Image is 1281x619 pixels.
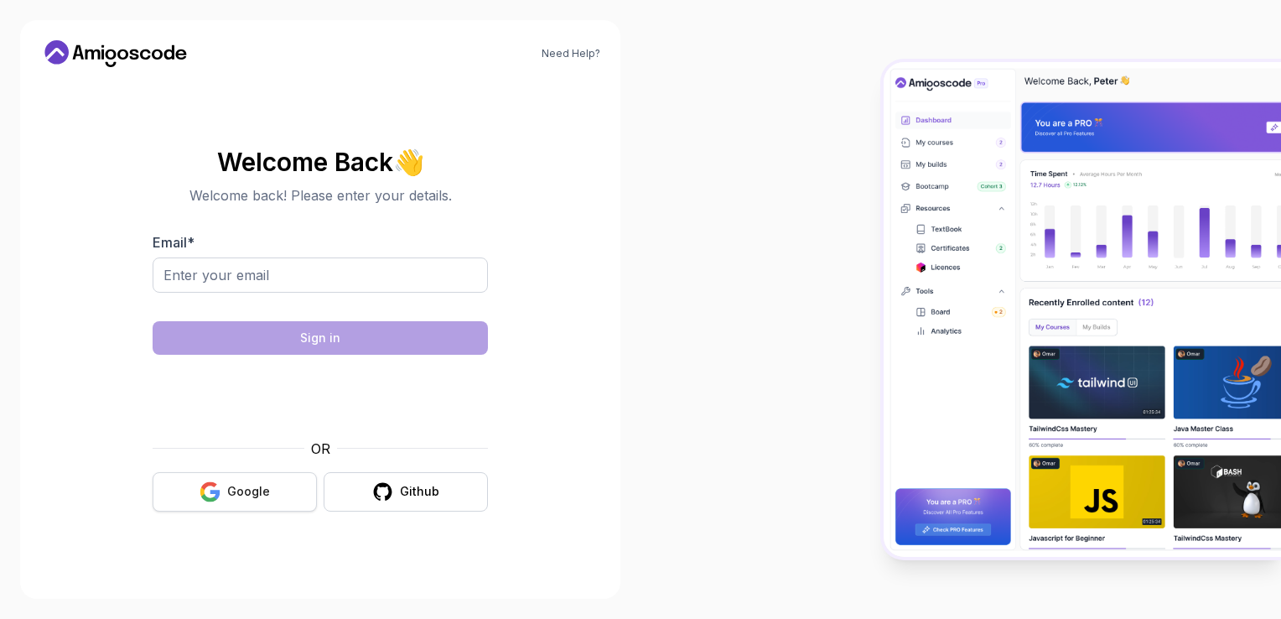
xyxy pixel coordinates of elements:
[390,143,429,180] span: 👋
[153,185,488,205] p: Welcome back! Please enter your details.
[153,234,194,251] label: Email *
[400,483,439,500] div: Github
[884,62,1281,557] img: Amigoscode Dashboard
[153,321,488,355] button: Sign in
[40,40,191,67] a: Home link
[194,365,447,429] iframe: Widget containing checkbox for hCaptcha security challenge
[153,148,488,175] h2: Welcome Back
[311,439,330,459] p: OR
[153,472,317,512] button: Google
[300,330,340,346] div: Sign in
[153,257,488,293] input: Enter your email
[542,47,600,60] a: Need Help?
[324,472,488,512] button: Github
[227,483,270,500] div: Google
